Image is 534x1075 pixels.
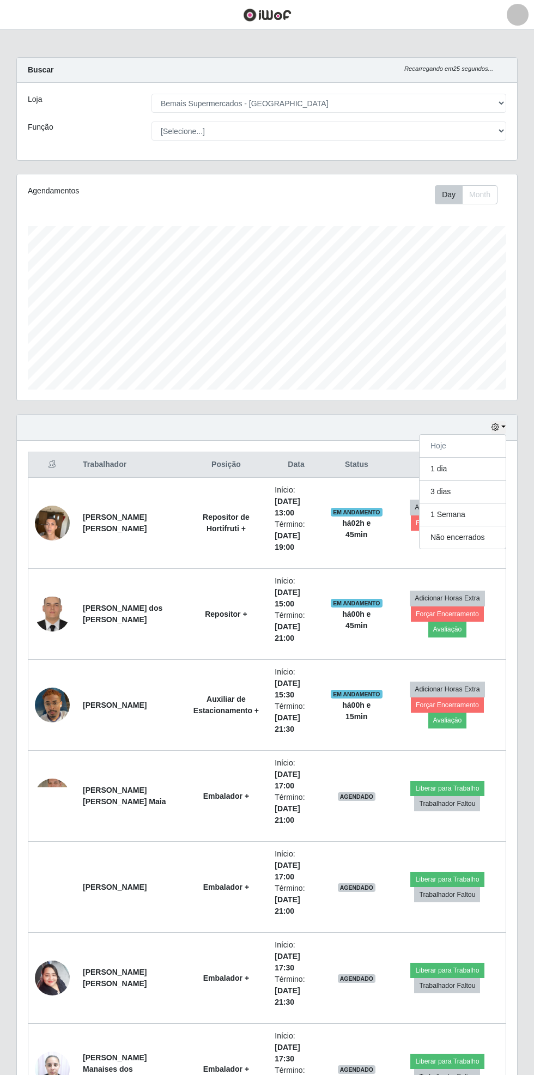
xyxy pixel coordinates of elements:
[411,697,484,713] button: Forçar Encerramento
[338,1065,376,1074] span: AGENDADO
[83,604,162,624] strong: [PERSON_NAME] dos [PERSON_NAME]
[28,185,217,197] div: Agendamentos
[338,792,376,801] span: AGENDADO
[428,622,467,637] button: Avaliação
[410,1054,484,1069] button: Liberar para Trabalho
[410,591,484,606] button: Adicionar Horas Extra
[275,1030,317,1065] li: Início:
[275,804,300,824] time: [DATE] 21:00
[275,622,300,642] time: [DATE] 21:00
[203,883,249,891] strong: Embalador +
[389,452,506,478] th: Opções
[420,458,506,481] button: 1 dia
[331,690,383,699] span: EM ANDAMENTO
[275,883,317,917] li: Término:
[414,978,480,993] button: Trabalhador Faltou
[414,887,480,902] button: Trabalhador Faltou
[275,713,300,733] time: [DATE] 21:30
[203,974,249,982] strong: Embalador +
[35,591,70,637] img: 1740417182647.jpeg
[462,185,497,204] button: Month
[35,779,70,813] img: 1679057425949.jpeg
[275,895,300,915] time: [DATE] 21:00
[28,65,53,74] strong: Buscar
[76,452,184,478] th: Trabalhador
[83,968,147,988] strong: [PERSON_NAME] [PERSON_NAME]
[203,513,250,533] strong: Repositor de Hortifruti +
[275,939,317,974] li: Início:
[275,952,300,972] time: [DATE] 17:30
[275,531,300,551] time: [DATE] 19:00
[203,792,249,800] strong: Embalador +
[420,435,506,458] button: Hoje
[28,94,42,105] label: Loja
[420,481,506,503] button: 3 dias
[275,701,317,735] li: Término:
[275,610,317,644] li: Término:
[435,185,506,204] div: Toolbar with button groups
[324,452,389,478] th: Status
[275,497,300,517] time: [DATE] 13:00
[193,695,259,715] strong: Auxiliar de Estacionamento +
[35,856,70,918] img: 1680732179236.jpeg
[338,883,376,892] span: AGENDADO
[275,666,317,701] li: Início:
[203,1065,249,1073] strong: Embalador +
[404,65,493,72] i: Recarregando em 25 segundos...
[275,770,300,790] time: [DATE] 17:00
[275,986,300,1006] time: [DATE] 21:30
[342,610,371,630] strong: há 00 h e 45 min
[275,575,317,610] li: Início:
[275,792,317,826] li: Término:
[275,1043,300,1063] time: [DATE] 17:30
[435,185,463,204] button: Day
[275,757,317,792] li: Início:
[411,515,484,531] button: Forçar Encerramento
[83,786,166,806] strong: [PERSON_NAME] [PERSON_NAME] Maia
[420,526,506,549] button: Não encerrados
[275,679,300,699] time: [DATE] 15:30
[410,872,484,887] button: Liberar para Trabalho
[35,955,70,1001] img: 1736825019382.jpeg
[420,503,506,526] button: 1 Semana
[428,713,467,728] button: Avaliação
[275,484,317,519] li: Início:
[410,682,484,697] button: Adicionar Horas Extra
[410,963,484,978] button: Liberar para Trabalho
[184,452,269,478] th: Posição
[410,781,484,796] button: Liberar para Trabalho
[410,500,484,515] button: Adicionar Horas Extra
[331,599,383,608] span: EM ANDAMENTO
[83,701,147,709] strong: [PERSON_NAME]
[435,185,497,204] div: First group
[83,883,147,891] strong: [PERSON_NAME]
[275,861,300,881] time: [DATE] 17:00
[338,974,376,983] span: AGENDADO
[411,606,484,622] button: Forçar Encerramento
[205,610,247,618] strong: Repositor +
[28,122,53,133] label: Função
[342,519,371,539] strong: há 02 h e 45 min
[275,974,317,1008] li: Término:
[35,674,70,736] img: 1752887035908.jpeg
[83,513,147,533] strong: [PERSON_NAME] [PERSON_NAME]
[35,500,70,546] img: 1716342468210.jpeg
[268,452,324,478] th: Data
[243,8,292,22] img: CoreUI Logo
[331,508,383,517] span: EM ANDAMENTO
[414,796,480,811] button: Trabalhador Faltou
[342,701,371,721] strong: há 00 h e 15 min
[275,519,317,553] li: Término:
[275,588,300,608] time: [DATE] 15:00
[275,848,317,883] li: Início:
